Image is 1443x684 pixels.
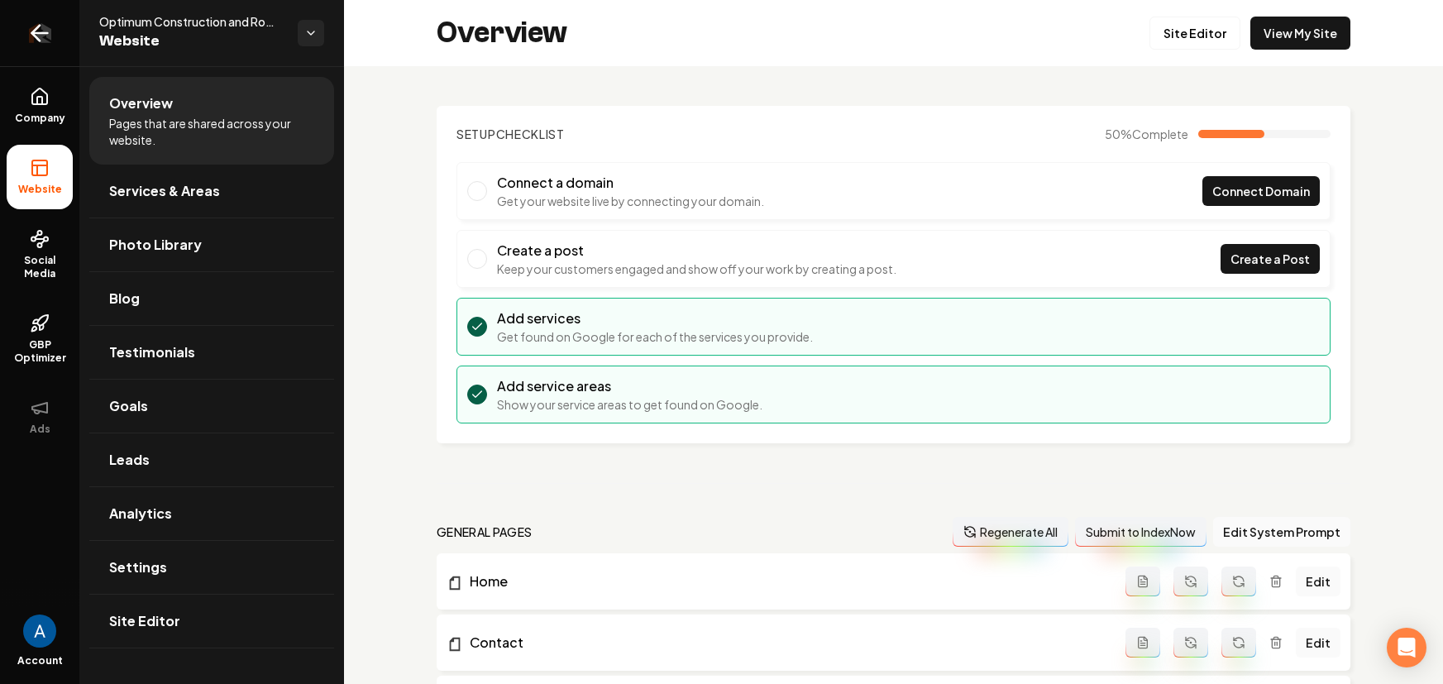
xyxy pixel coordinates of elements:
span: Website [99,30,284,53]
span: Site Editor [109,611,180,631]
p: Keep your customers engaged and show off your work by creating a post. [497,261,896,277]
span: Photo Library [109,235,202,255]
h2: Checklist [456,126,565,142]
button: Regenerate All [953,517,1068,547]
a: Analytics [89,487,334,540]
h3: Connect a domain [497,173,764,193]
span: Complete [1132,127,1188,141]
img: Andrew Magana [23,615,56,648]
a: Leads [89,433,334,486]
div: Open Intercom Messenger [1387,628,1426,667]
a: Edit [1296,567,1340,596]
span: Testimonials [109,342,195,362]
a: Connect Domain [1202,176,1320,206]
span: Optimum Construction and Roofing, Inc. [99,13,284,30]
button: Add admin page prompt [1125,628,1160,658]
button: Open user button [23,615,56,648]
a: Testimonials [89,326,334,379]
h3: Add service areas [497,376,762,396]
a: Site Editor [89,595,334,648]
span: Blog [109,289,140,309]
span: Company [8,112,72,125]
span: Setup [456,127,496,141]
button: Add admin page prompt [1125,567,1160,596]
a: Goals [89,380,334,433]
a: Blog [89,272,334,325]
h2: general pages [437,524,533,540]
span: Leads [109,450,150,470]
h2: Overview [437,17,567,50]
span: Services & Areas [109,181,220,201]
button: Submit to IndexNow [1075,517,1206,547]
span: Goals [109,396,148,416]
a: Site Editor [1149,17,1240,50]
span: Overview [109,93,173,113]
a: Home [447,572,1125,591]
p: Show your service areas to get found on Google. [497,396,762,413]
span: Connect Domain [1212,183,1310,200]
p: Get your website live by connecting your domain. [497,193,764,209]
a: Contact [447,633,1125,653]
button: Edit System Prompt [1213,517,1350,547]
span: Analytics [109,504,172,524]
span: Pages that are shared across your website. [109,115,314,148]
span: 50 % [1105,126,1188,142]
span: Ads [23,423,57,436]
span: Website [12,183,69,196]
span: Account [17,654,63,667]
a: Services & Areas [89,165,334,218]
a: Photo Library [89,218,334,271]
a: Social Media [7,216,73,294]
span: Social Media [7,254,73,280]
a: Edit [1296,628,1340,658]
h3: Add services [497,309,813,328]
a: GBP Optimizer [7,300,73,378]
a: Create a Post [1221,244,1320,274]
a: Settings [89,541,334,594]
a: View My Site [1250,17,1350,50]
h3: Create a post [497,241,896,261]
span: GBP Optimizer [7,338,73,365]
span: Create a Post [1230,251,1310,268]
span: Settings [109,557,167,577]
p: Get found on Google for each of the services you provide. [497,328,813,345]
a: Company [7,74,73,138]
button: Ads [7,385,73,449]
